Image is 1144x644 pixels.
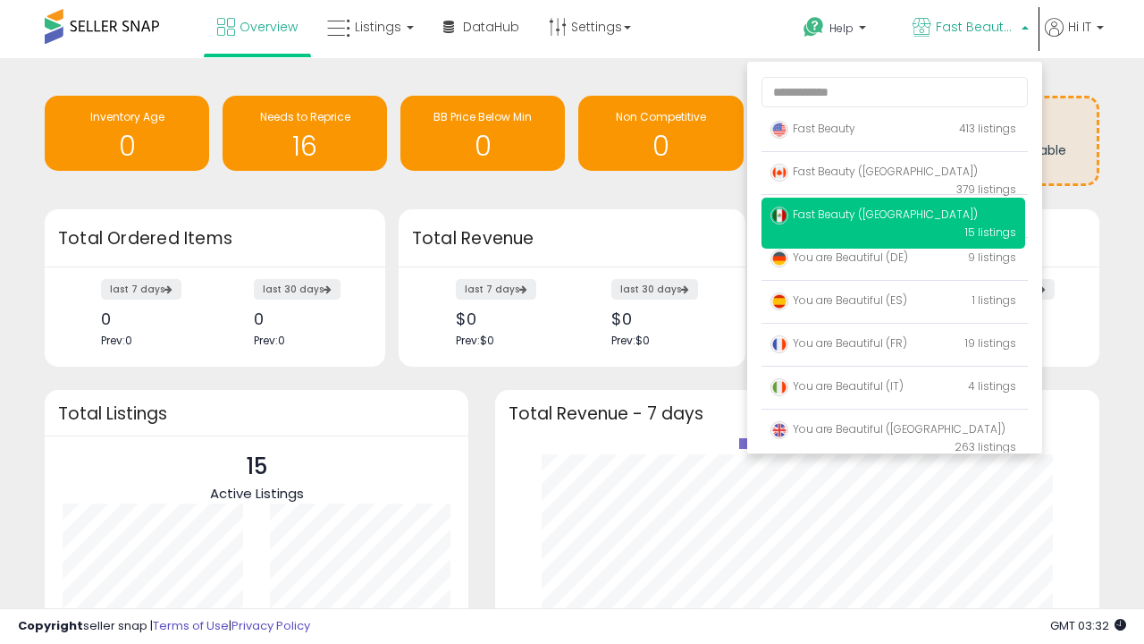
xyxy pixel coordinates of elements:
div: $0 [611,309,714,328]
span: 1 listings [972,292,1016,308]
span: You are Beautiful ([GEOGRAPHIC_DATA]) [770,421,1005,436]
label: last 30 days [254,279,341,300]
span: You are Beautiful (ES) [770,292,907,308]
div: seller snap | | [18,618,310,635]
a: Non Competitive 0 [578,96,743,171]
h1: 0 [587,131,734,161]
span: Non Competitive [616,109,706,124]
div: $0 [456,309,559,328]
img: germany.png [770,250,788,267]
img: spain.png [770,292,788,310]
span: 19 listings [965,335,1016,351]
h3: Total Revenue [412,226,732,251]
span: You are Beautiful (DE) [770,250,908,265]
img: canada.png [770,164,788,182]
span: Prev: $0 [611,333,650,348]
span: Active Listings [210,484,304,503]
span: 263 listings [955,439,1016,454]
label: last 30 days [611,279,698,300]
i: Get Help [803,16,825,38]
img: uk.png [770,421,788,439]
span: Fast Beauty ([GEOGRAPHIC_DATA]) [770,207,978,222]
a: Terms of Use [153,617,229,634]
span: 379 listings [956,182,1016,197]
span: Fast Beauty ([GEOGRAPHIC_DATA]) [770,164,978,179]
span: 9 listings [968,250,1016,265]
span: Help [829,21,854,36]
span: 413 listings [959,121,1016,136]
h1: 0 [54,131,200,161]
a: Needs to Reprice 16 [223,96,387,171]
h1: 0 [409,131,556,161]
span: 2025-09-8 03:32 GMT [1050,617,1126,634]
span: Hi IT [1068,18,1091,36]
h1: 16 [231,131,378,161]
a: Inventory Age 0 [45,96,209,171]
img: usa.png [770,121,788,139]
span: Needs to Reprice [260,109,350,124]
label: last 7 days [456,279,536,300]
span: Prev: $0 [456,333,494,348]
span: Inventory Age [90,109,164,124]
span: 4 listings [968,378,1016,394]
span: Overview [240,18,298,36]
a: Privacy Policy [231,617,310,634]
a: Hi IT [1045,18,1104,58]
span: You are Beautiful (IT) [770,378,904,394]
img: italy.png [770,378,788,396]
span: Prev: 0 [101,333,132,348]
span: 15 listings [965,225,1016,240]
img: mexico.png [770,207,788,225]
div: 0 [254,309,354,328]
strong: Copyright [18,617,83,634]
a: Help [789,3,896,58]
span: BB Price Below Min [433,109,532,124]
h3: Total Ordered Items [58,226,372,251]
span: Prev: 0 [254,333,285,348]
span: Listings [355,18,401,36]
label: last 7 days [101,279,181,300]
h3: Total Revenue - 7 days [509,407,1086,420]
span: Fast Beauty ([GEOGRAPHIC_DATA]) [936,18,1016,36]
h3: Total Listings [58,407,455,420]
a: BB Price Below Min 0 [400,96,565,171]
span: Fast Beauty [770,121,855,136]
span: You are Beautiful (FR) [770,335,907,351]
span: DataHub [463,18,519,36]
img: france.png [770,335,788,353]
div: 0 [101,309,201,328]
p: 15 [210,450,304,484]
